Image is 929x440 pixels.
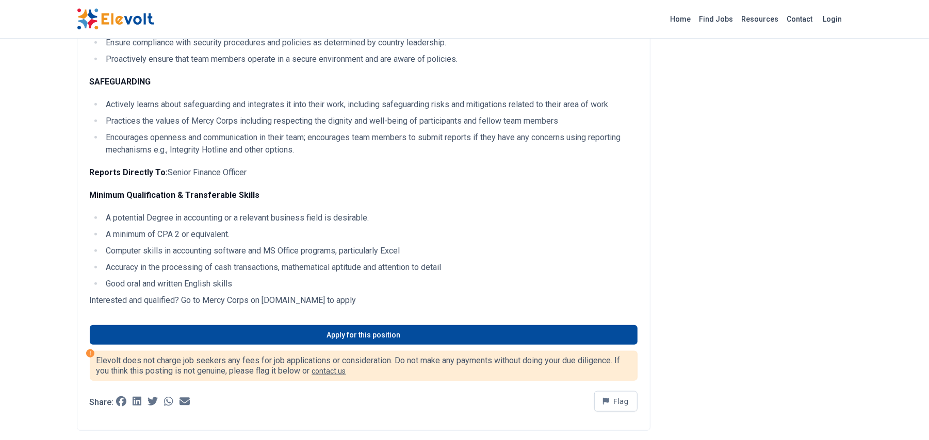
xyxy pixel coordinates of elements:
[103,115,638,127] li: Practices the values of Mercy Corps including respecting the dignity and well-being of participan...
[666,11,695,27] a: Home
[103,278,638,290] li: Good oral and written English skills
[103,37,638,49] li: Ensure compliance with security procedures and policies as determined by country leadership.
[77,8,154,30] img: Elevolt
[817,9,849,29] a: Login
[96,356,631,376] p: Elevolt does not charge job seekers any fees for job applications or consideration. Do not make a...
[738,11,783,27] a: Resources
[877,391,929,440] iframe: Chat Widget
[90,190,260,200] strong: Minimum Qualification & Transferable Skills
[90,398,114,407] p: Share:
[90,294,638,307] p: Interested and qualified? Go to Mercy Corps on [DOMAIN_NAME] to apply
[90,325,638,345] a: Apply for this position
[103,228,638,241] li: A minimum of CPA 2 or equivalent.
[103,53,638,65] li: Proactively ensure that team members operate in a secure environment and are aware of policies.
[103,131,638,156] li: Encourages openness and communication in their team; encourages team members to submit reports if...
[90,166,638,179] p: Senior Finance Officer
[103,212,638,224] li: A potential Degree in accounting or a relevant business field is desirable.
[783,11,817,27] a: Contact
[103,261,638,274] li: Accuracy in the processing of cash transactions, mathematical aptitude and attention to detail
[90,167,168,177] strong: Reports Directly To:
[695,11,738,27] a: Find Jobs
[312,367,346,375] a: contact us
[103,98,638,111] li: Actively learns about safeguarding and integrates it into their work, including safeguarding risk...
[594,391,638,412] button: Flag
[90,77,151,87] strong: SAFEGUARDING
[103,245,638,257] li: Computer skills in accounting software and MS Office programs, particularly Excel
